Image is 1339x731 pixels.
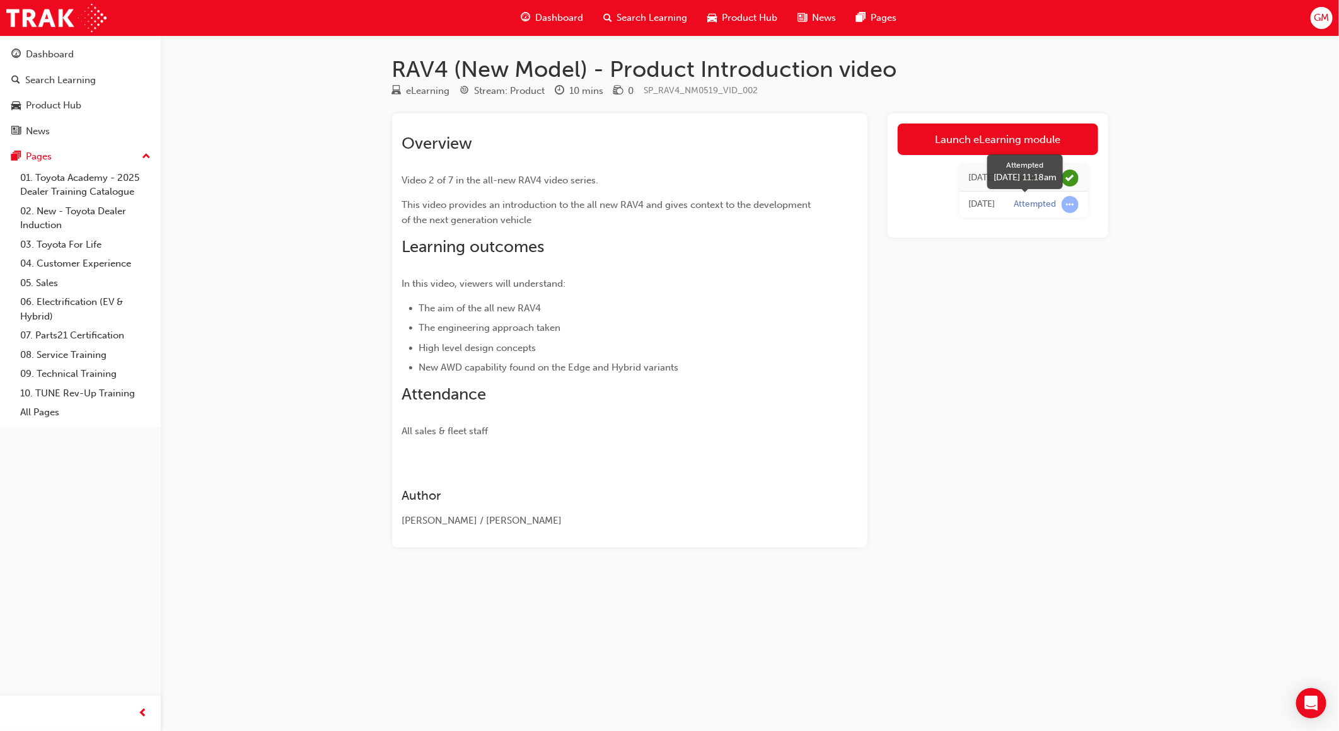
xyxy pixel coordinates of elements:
span: Video 2 of 7 in the all-new RAV4 video series. [402,175,599,186]
a: car-iconProduct Hub [698,5,788,31]
a: 10. TUNE Rev-Up Training [15,384,156,403]
a: News [5,120,156,143]
span: In this video, viewers will understand: [402,278,566,289]
a: 04. Customer Experience [15,254,156,273]
div: Mon May 19 2025 11:41:52 GMT+1000 (Australian Eastern Standard Time) [969,171,995,185]
a: 03. Toyota For Life [15,235,156,255]
span: learningRecordVerb_PASS-icon [1062,170,1079,187]
span: money-icon [614,86,623,97]
a: 02. New - Toyota Dealer Induction [15,202,156,235]
span: All sales & fleet staff [402,425,489,437]
h1: RAV4 (New Model) - Product Introduction video [392,55,1108,83]
span: pages-icon [11,151,21,163]
span: target-icon [460,86,470,97]
div: Open Intercom Messenger [1296,688,1326,718]
a: guage-iconDashboard [511,5,593,31]
a: 09. Technical Training [15,364,156,384]
img: Trak [6,4,107,32]
div: Search Learning [25,73,96,88]
span: guage-icon [521,10,530,26]
span: News [813,11,837,25]
div: Duration [555,83,604,99]
span: news-icon [798,10,808,26]
div: 0 [629,84,634,98]
div: Dashboard [26,47,74,62]
div: Attempted [1014,199,1057,210]
a: 05. Sales [15,273,156,293]
a: 07. Parts21 Certification [15,326,156,345]
span: Product Hub [722,11,778,25]
span: High level design concepts [419,342,536,354]
a: 06. Electrification (EV & Hybrid) [15,292,156,326]
div: News [26,124,50,139]
button: GM [1311,7,1333,29]
button: DashboardSearch LearningProduct HubNews [5,40,156,145]
span: Learning outcomes [402,237,545,256]
a: Product Hub [5,94,156,117]
button: Pages [5,145,156,168]
div: Wed Apr 30 2025 11:18:41 GMT+1000 (Australian Eastern Standard Time) [969,197,995,212]
a: search-iconSearch Learning [593,5,698,31]
span: prev-icon [139,706,148,722]
span: Pages [871,11,897,25]
a: pages-iconPages [847,5,907,31]
div: [PERSON_NAME] / [PERSON_NAME] [402,514,812,528]
span: Attendance [402,384,487,404]
span: The aim of the all new RAV4 [419,302,542,314]
a: Dashboard [5,43,156,66]
span: The engineering approach taken [419,322,561,333]
a: news-iconNews [788,5,847,31]
div: Price [614,83,634,99]
span: up-icon [142,149,151,165]
div: Pages [26,149,52,164]
div: Type [392,83,450,99]
span: car-icon [708,10,717,26]
span: New AWD capability found on the Edge and Hybrid variants [419,362,679,373]
div: Stream [460,83,545,99]
span: news-icon [11,126,21,137]
span: car-icon [11,100,21,112]
span: guage-icon [11,49,21,60]
div: eLearning [407,84,450,98]
div: [DATE] 11:18am [994,171,1057,184]
a: Launch eLearning module [898,124,1098,155]
a: 08. Service Training [15,345,156,365]
span: Dashboard [535,11,583,25]
div: Stream: Product [475,84,545,98]
span: pages-icon [857,10,866,26]
a: Search Learning [5,69,156,92]
div: Attempted [994,159,1057,171]
span: learningRecordVerb_ATTEMPT-icon [1062,196,1079,213]
span: Overview [402,134,473,153]
span: Search Learning [617,11,688,25]
span: This video provides an introduction to the all new RAV4 and gives context to the development of t... [402,199,814,226]
span: search-icon [11,75,20,86]
a: 01. Toyota Academy - 2025 Dealer Training Catalogue [15,168,156,202]
div: Product Hub [26,98,81,113]
h3: Author [402,488,812,503]
div: 10 mins [570,84,604,98]
span: clock-icon [555,86,565,97]
span: Learning resource code [644,85,758,96]
span: search-icon [603,10,612,26]
span: learningResourceType_ELEARNING-icon [392,86,402,97]
a: All Pages [15,403,156,422]
span: GM [1314,11,1329,25]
